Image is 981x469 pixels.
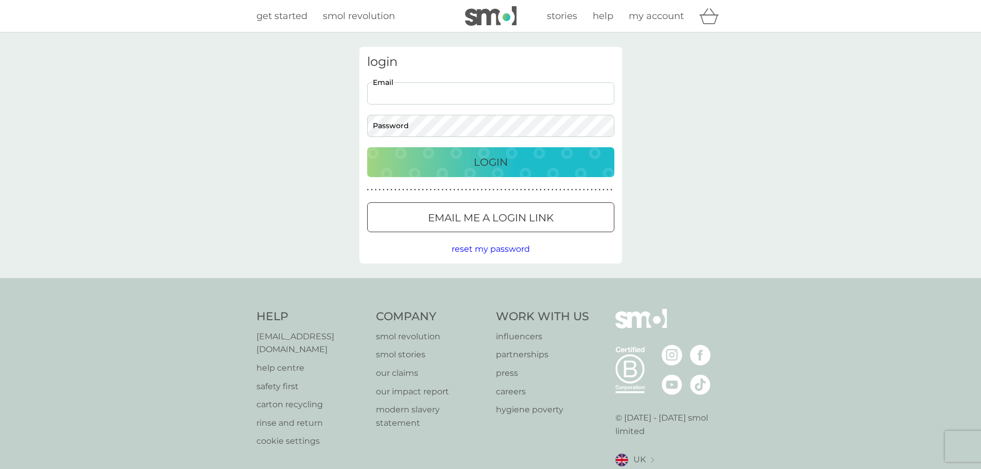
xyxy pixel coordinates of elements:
[552,187,554,193] p: ●
[501,187,503,193] p: ●
[402,187,404,193] p: ●
[438,187,440,193] p: ●
[323,10,395,22] span: smol revolution
[452,242,530,256] button: reset my password
[418,187,420,193] p: ●
[504,187,506,193] p: ●
[662,374,682,395] img: visit the smol Youtube page
[496,187,498,193] p: ●
[457,187,459,193] p: ●
[575,187,577,193] p: ●
[256,416,366,430] a: rinse and return
[579,187,581,193] p: ●
[473,187,475,193] p: ●
[256,9,307,24] a: get started
[662,345,682,366] img: visit the smol Instagram page
[544,187,546,193] p: ●
[528,187,530,193] p: ●
[390,187,392,193] p: ●
[615,411,725,438] p: © [DATE] - [DATE] smol limited
[256,330,366,356] a: [EMAIL_ADDRESS][DOMAIN_NAME]
[595,187,597,193] p: ●
[591,187,593,193] p: ●
[371,187,373,193] p: ●
[690,374,711,395] img: visit the smol Tiktok page
[367,202,614,232] button: Email me a login link
[376,309,486,325] h4: Company
[452,244,530,254] span: reset my password
[536,187,538,193] p: ●
[414,187,416,193] p: ●
[410,187,412,193] p: ●
[399,187,401,193] p: ●
[376,330,486,343] p: smol revolution
[430,187,432,193] p: ●
[426,187,428,193] p: ●
[520,187,522,193] p: ●
[376,403,486,429] a: modern slavery statement
[376,385,486,398] p: our impact report
[603,187,605,193] p: ●
[540,187,542,193] p: ●
[496,385,589,398] a: careers
[496,309,589,325] h4: Work With Us
[453,187,455,193] p: ●
[516,187,518,193] p: ●
[256,380,366,393] a: safety first
[376,348,486,361] a: smol stories
[512,187,514,193] p: ●
[367,187,369,193] p: ●
[474,154,508,170] p: Login
[256,435,366,448] a: cookie settings
[465,187,467,193] p: ●
[524,187,526,193] p: ●
[450,187,452,193] p: ●
[556,187,558,193] p: ●
[593,9,613,24] a: help
[598,187,600,193] p: ●
[445,187,448,193] p: ●
[256,361,366,375] a: help centre
[481,187,483,193] p: ●
[629,9,684,24] a: my account
[496,367,589,380] a: press
[256,10,307,22] span: get started
[610,187,612,193] p: ●
[593,10,613,22] span: help
[422,187,424,193] p: ●
[633,453,646,466] span: UK
[383,187,385,193] p: ●
[461,187,463,193] p: ●
[629,10,684,22] span: my account
[699,6,725,26] div: basket
[559,187,561,193] p: ●
[607,187,609,193] p: ●
[376,367,486,380] p: our claims
[256,309,366,325] h4: Help
[563,187,565,193] p: ●
[256,398,366,411] a: carton recycling
[493,187,495,193] p: ●
[583,187,585,193] p: ●
[469,187,471,193] p: ●
[496,348,589,361] a: partnerships
[323,9,395,24] a: smol revolution
[496,403,589,416] p: hygiene poverty
[496,330,589,343] a: influencers
[547,9,577,24] a: stories
[615,454,628,466] img: UK flag
[428,210,554,226] p: Email me a login link
[547,10,577,22] span: stories
[375,187,377,193] p: ●
[378,187,381,193] p: ●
